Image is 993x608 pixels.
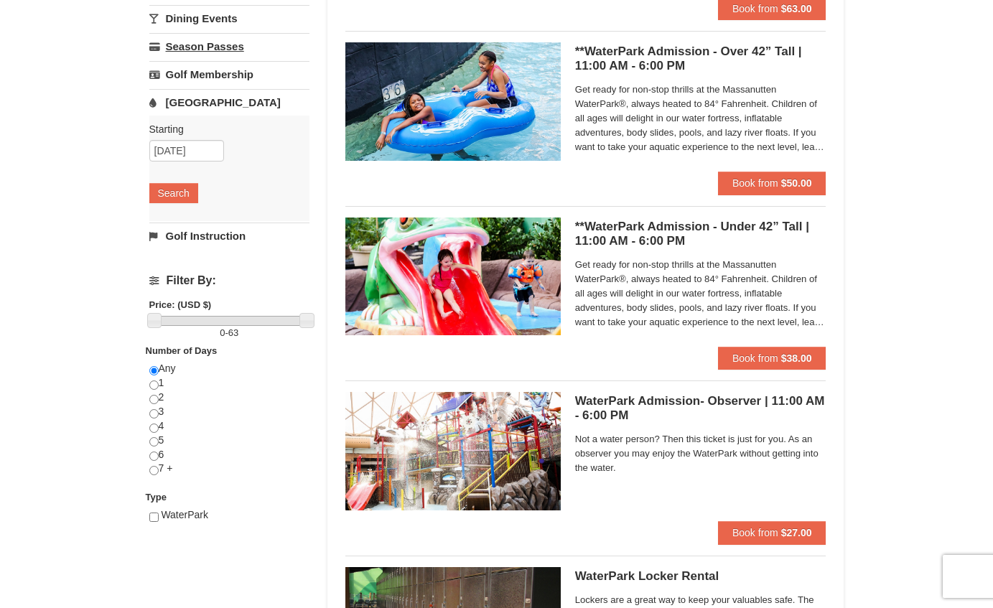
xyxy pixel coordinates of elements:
[345,218,561,335] img: 6619917-738-d4d758dd.jpg
[149,5,309,32] a: Dining Events
[149,274,309,287] h4: Filter By:
[575,569,826,584] h5: WaterPark Locker Rental
[575,394,826,423] h5: WaterPark Admission- Observer | 11:00 AM - 6:00 PM
[718,172,826,195] button: Book from $50.00
[718,521,826,544] button: Book from $27.00
[575,83,826,154] span: Get ready for non-stop thrills at the Massanutten WaterPark®, always heated to 84° Fahrenheit. Ch...
[718,347,826,370] button: Book from $38.00
[732,352,778,364] span: Book from
[575,258,826,329] span: Get ready for non-stop thrills at the Massanutten WaterPark®, always heated to 84° Fahrenheit. Ch...
[781,527,812,538] strong: $27.00
[345,392,561,510] img: 6619917-744-d8335919.jpg
[732,3,778,14] span: Book from
[732,177,778,189] span: Book from
[146,345,218,356] strong: Number of Days
[149,122,299,136] label: Starting
[149,326,309,340] label: -
[575,45,826,73] h5: **WaterPark Admission - Over 42” Tall | 11:00 AM - 6:00 PM
[149,33,309,60] a: Season Passes
[781,177,812,189] strong: $50.00
[575,220,826,248] h5: **WaterPark Admission - Under 42” Tall | 11:00 AM - 6:00 PM
[149,183,198,203] button: Search
[732,527,778,538] span: Book from
[149,362,309,490] div: Any 1 2 3 4 5 6 7 +
[161,509,208,520] span: WaterPark
[781,3,812,14] strong: $63.00
[149,61,309,88] a: Golf Membership
[149,223,309,249] a: Golf Instruction
[781,352,812,364] strong: $38.00
[220,327,225,338] span: 0
[575,432,826,475] span: Not a water person? Then this ticket is just for you. As an observer you may enjoy the WaterPark ...
[345,42,561,160] img: 6619917-726-5d57f225.jpg
[149,89,309,116] a: [GEOGRAPHIC_DATA]
[146,492,167,502] strong: Type
[228,327,238,338] span: 63
[149,299,212,310] strong: Price: (USD $)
